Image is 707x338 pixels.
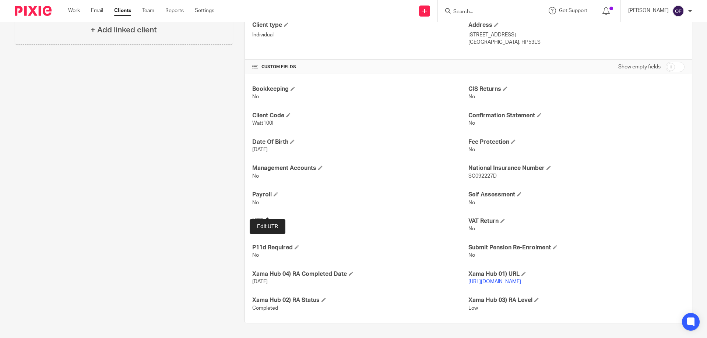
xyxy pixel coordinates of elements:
span: Low [468,306,478,311]
span: No [468,147,475,152]
input: Search [453,9,519,15]
span: SC092227D [468,174,497,179]
p: [PERSON_NAME] [628,7,669,14]
a: Clients [114,7,131,14]
label: Show empty fields [618,63,661,71]
h4: VAT Return [468,217,685,225]
a: [URL][DOMAIN_NAME] [468,279,521,284]
span: Completed [252,306,278,311]
img: svg%3E [672,5,684,17]
span: No [252,253,259,258]
a: Work [68,7,80,14]
h4: Self Assessment [468,191,685,199]
span: Get Support [559,8,587,13]
span: Watt100I [252,121,273,126]
span: No [252,200,259,205]
span: [DATE] [252,147,268,152]
a: Reports [165,7,184,14]
h4: Fee Protection [468,138,685,146]
h4: Date Of Birth [252,138,468,146]
span: No [468,226,475,231]
h4: Submit Pension Re-Enrolment [468,244,685,252]
a: Settings [195,7,214,14]
h4: CUSTOM FIELDS [252,64,468,70]
h4: CIS Returns [468,85,685,93]
span: No [468,253,475,258]
h4: Bookkeeping [252,85,468,93]
h4: Xama Hub 02) RA Status [252,296,468,304]
h4: Payroll [252,191,468,199]
a: Team [142,7,154,14]
p: [GEOGRAPHIC_DATA], HP53LS [468,39,685,46]
h4: Client Code [252,112,468,120]
h4: UTR [252,217,468,225]
p: Individual [252,31,468,39]
span: [DATE] [252,279,268,284]
a: Email [91,7,103,14]
span: No [252,94,259,99]
span: No [468,121,475,126]
img: Pixie [15,6,52,16]
span: No [252,174,259,179]
h4: Xama Hub 04) RA Completed Date [252,270,468,278]
h4: Xama Hub 03) RA Level [468,296,685,304]
h4: National Insurance Number [468,164,685,172]
h4: Xama Hub 01) URL [468,270,685,278]
h4: Client type [252,21,468,29]
span: No [468,200,475,205]
p: [STREET_ADDRESS] [468,31,685,39]
span: 58512 87256 [252,226,283,231]
h4: + Add linked client [91,24,157,36]
h4: Address [468,21,685,29]
h4: Confirmation Statement [468,112,685,120]
h4: P11d Required [252,244,468,252]
span: No [468,94,475,99]
h4: Management Accounts [252,164,468,172]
